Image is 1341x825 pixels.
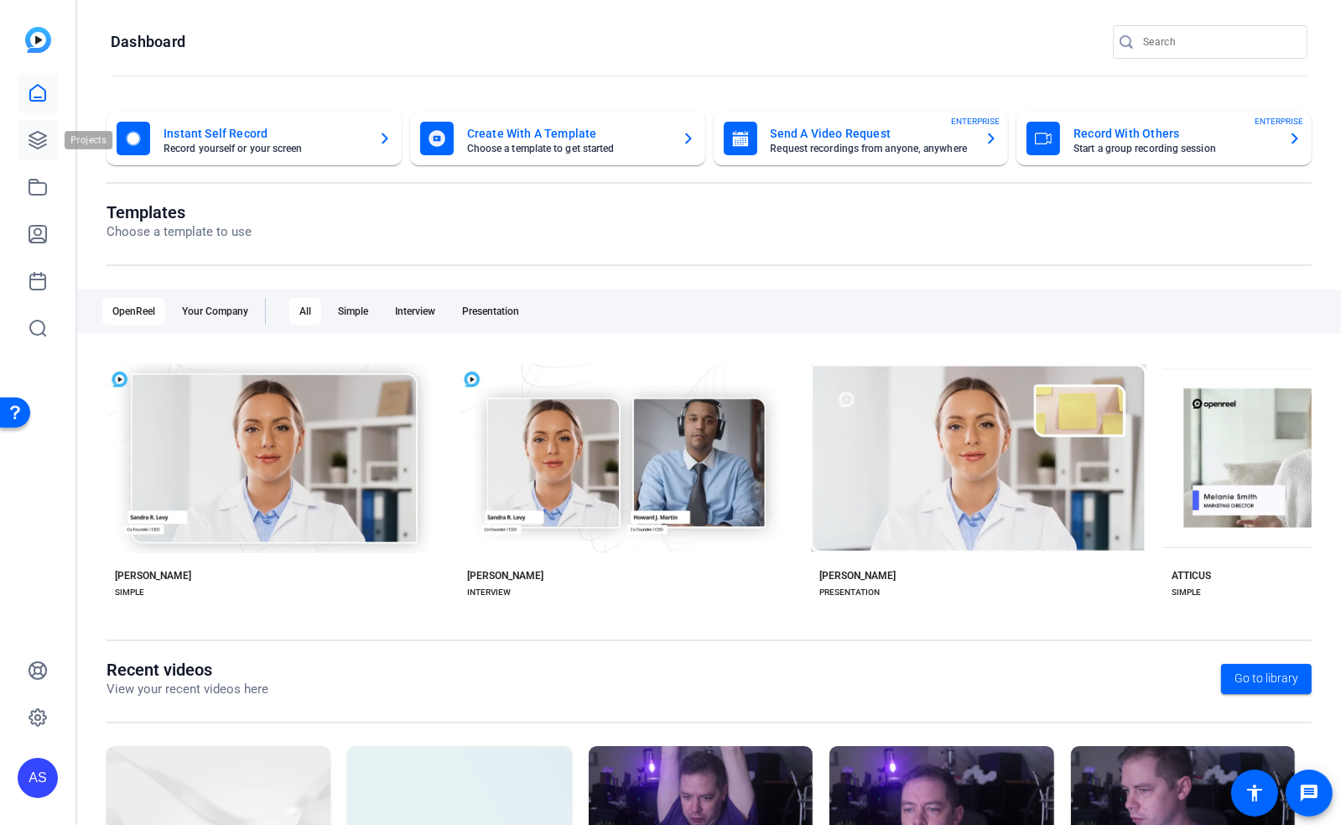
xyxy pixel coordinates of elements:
img: blue-gradient.svg [25,27,51,53]
div: ATTICUS [1172,569,1211,582]
span: Go to library [1234,670,1298,687]
div: Interview [385,298,445,325]
h1: Recent videos [107,660,268,680]
p: Choose a template to use [107,222,252,242]
div: [PERSON_NAME] [819,569,896,582]
button: Instant Self RecordRecord yourself or your screen [107,112,402,165]
span: ENTERPRISE [1255,115,1303,128]
mat-icon: accessibility [1245,783,1265,803]
button: Create With A TemplateChoose a template to get started [410,112,705,165]
div: SIMPLE [115,586,144,599]
div: Simple [328,298,378,325]
a: Go to library [1221,664,1312,694]
mat-card-title: Instant Self Record [164,123,365,144]
mat-card-title: Record With Others [1073,123,1275,144]
div: Projects [65,130,117,150]
div: INTERVIEW [467,586,511,599]
mat-card-title: Send A Video Request [771,123,972,144]
div: AS [18,758,58,798]
div: Presentation [452,298,529,325]
div: SIMPLE [1172,586,1201,599]
h1: Templates [107,202,252,222]
div: Your Company [172,298,258,325]
mat-card-subtitle: Choose a template to get started [467,144,668,154]
input: Search [1143,32,1294,52]
div: OpenReel [102,298,165,325]
span: ENTERPRISE [951,115,1000,128]
button: Send A Video RequestRequest recordings from anyone, anywhereENTERPRISE [714,112,1009,165]
p: View your recent videos here [107,680,268,699]
mat-card-subtitle: Start a group recording session [1073,144,1275,154]
div: PRESENTATION [819,586,880,599]
div: [PERSON_NAME] [115,569,191,582]
div: All [289,298,321,325]
mat-card-subtitle: Request recordings from anyone, anywhere [771,144,972,154]
h1: Dashboard [111,32,185,52]
mat-card-title: Create With A Template [467,123,668,144]
mat-card-subtitle: Record yourself or your screen [164,144,365,154]
mat-icon: message [1299,783,1319,803]
div: [PERSON_NAME] [467,569,543,582]
button: Record With OthersStart a group recording sessionENTERPRISE [1016,112,1312,165]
